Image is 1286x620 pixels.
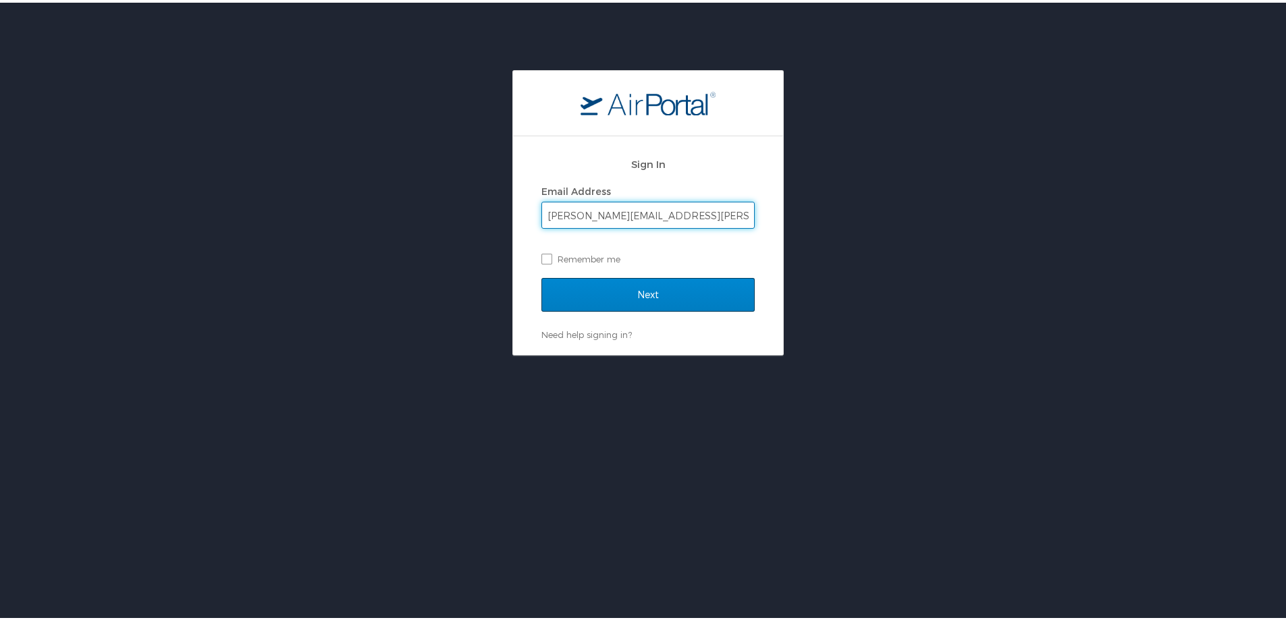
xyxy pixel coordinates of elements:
[541,183,611,194] label: Email Address
[541,246,755,266] label: Remember me
[541,275,755,309] input: Next
[541,327,632,337] a: Need help signing in?
[581,88,716,113] img: logo
[541,154,755,169] h2: Sign In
